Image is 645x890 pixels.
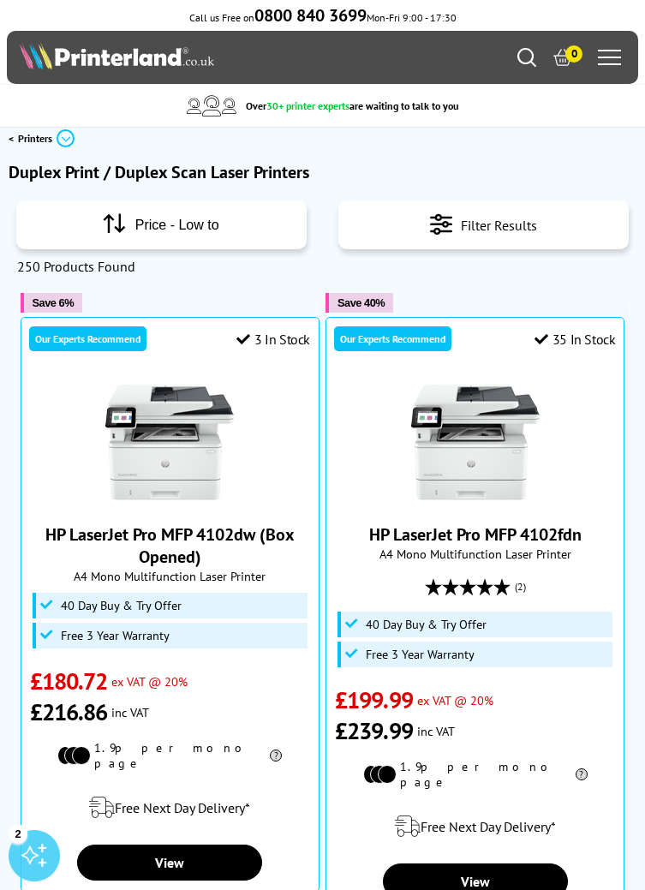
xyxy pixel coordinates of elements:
span: (2) [515,570,526,603]
div: modal_delivery [30,784,310,832]
a: HP LaserJet Pro MFP 4102dw (Box Opened) [45,523,295,568]
img: HP LaserJet Pro MFP 4102dw (Box Opened) [105,378,234,506]
span: £199.99 [335,684,413,715]
img: Printerland Logo [20,42,214,69]
span: Free 3 Year Warranty [366,648,475,661]
img: HP LaserJet Pro MFP 4102fdn [411,378,540,506]
span: £239.99 [335,715,413,746]
li: 1.9p per mono page [57,740,282,771]
button: Save 40% [325,293,393,313]
div: 2 [9,824,27,843]
b: 0800 840 3699 [254,4,367,27]
li: 1.9p per mono page [363,759,588,790]
div: 35 In Stock [535,331,615,348]
span: inc VAT [417,723,455,739]
a: HP LaserJet Pro MFP 4102fdn [369,523,582,546]
span: Printers [18,129,52,147]
span: £180.72 [30,666,108,696]
span: ex VAT @ 20% [111,673,188,690]
span: Filter Results [461,213,537,236]
a: HP LaserJet Pro MFP 4102dw (Box Opened) [105,493,234,510]
span: A4 Mono Multifunction Laser Printer [30,568,310,584]
span: 30+ printer experts [266,99,349,112]
span: ex VAT @ 20% [417,692,493,708]
span: 40 Day Buy & Try Offer [61,599,182,612]
a: HP LaserJet Pro MFP 4102fdn [411,493,540,510]
span: A4 Mono Multifunction Laser Printer [335,546,615,562]
button: Save 6% [21,293,82,313]
a: View [77,845,262,881]
span: Save 6% [33,296,74,309]
span: Save 40% [337,296,385,309]
span: 0 [565,45,582,63]
a: Search [517,48,536,67]
span: 40 Day Buy & Try Offer [366,618,487,631]
a: 0 [553,48,572,67]
span: inc VAT [111,704,149,720]
a: Printerland Logo [20,42,323,73]
a: Printers [18,129,79,147]
div: Our Experts Recommend [334,326,451,351]
div: modal_delivery [335,803,615,851]
div: 3 In Stock [236,331,310,348]
div: Our Experts Recommend [29,326,146,351]
span: Over are waiting to talk to you [246,99,458,112]
span: £216.86 [30,696,108,727]
a: 0800 840 3699 [254,11,367,24]
span: 250 Products Found [17,258,628,275]
span: Free 3 Year Warranty [61,629,170,642]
